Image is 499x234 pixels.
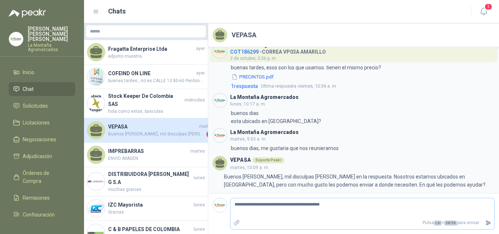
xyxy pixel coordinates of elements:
[231,144,339,152] p: buenos dias, me gustaria que nos reunieramos
[23,102,48,110] span: Solicitudes
[231,64,381,72] p: buenas tardes, esos son los que usamos. tienen el mismo precio?
[9,133,75,146] a: Negociaciones
[9,191,75,205] a: Remisiones
[230,137,267,142] span: martes, 9:03 a. m.
[9,65,75,79] a: Inicio
[482,216,494,229] button: Enviar
[229,82,495,90] a: 1respuestaUltima respuestaviernes, 10:36 a. m.
[231,216,243,229] label: Adjuntar archivos
[9,149,75,163] a: Adjudicación
[108,186,205,193] span: muchas gracias
[224,173,495,189] p: Buenos [PERSON_NAME], mil disculpas [PERSON_NAME] en la respuesta. Nosotros estamos ubicados en [...
[184,97,205,104] span: miércoles
[108,45,195,53] h4: Fragatta Enterprise Ltda
[108,147,189,155] h4: IMPREBARRAS
[213,198,227,212] img: Company Logo
[108,225,192,233] h4: C & B PAPELES DE COLOMBIA
[23,211,55,219] span: Configuración
[9,116,75,130] a: Licitaciones
[108,92,183,108] h4: Stock Keeper De Colombia SAS
[206,131,214,138] span: 1
[108,53,205,60] span: adjunto muestra
[84,196,208,221] a: Company LogoIZC MayoristalunesGracias
[87,173,105,190] img: Company Logo
[108,77,205,84] span: buenas tardes , no es CALLE 13 80-60 Perdoname creo q inverti los numeros. Este es el correcto
[9,208,75,222] a: Configuración
[23,152,52,160] span: Adjudicación
[23,85,34,93] span: Chat
[84,89,208,118] a: Company LogoStock Keeper De Colombia SASmiércoleshola como estas, basculas
[108,131,205,138] span: Buenos [PERSON_NAME], mil disculpas [PERSON_NAME] en la respuesta. Nosotros estamos ubicados en [...
[9,99,75,113] a: Solicitudes
[232,30,256,40] h2: VEPASA
[108,201,192,209] h4: IZC Mayorista
[230,56,277,61] span: 2 de octubre, 3:56 p. m.
[196,45,205,52] span: ayer
[213,93,227,107] img: Company Logo
[87,68,105,85] img: Company Logo
[230,101,266,107] span: lunes, 10:17 a. m.
[230,43,298,47] h3: La Montaña Agromercados
[23,169,68,185] span: Órdenes de Compra
[28,26,75,42] p: [PERSON_NAME] [PERSON_NAME] [PERSON_NAME]
[9,9,46,18] img: Logo peakr
[261,83,337,90] span: viernes, 10:36 a. m.
[194,226,205,233] span: lunes
[84,143,208,167] a: IMPREBARRASmartesENVIO IMAGEN
[87,200,105,217] img: Company Logo
[28,43,75,52] p: La Montaña Agromercados
[190,148,205,155] span: martes
[231,73,274,81] button: PRECINTOS.pdf
[9,82,75,96] a: Chat
[108,155,205,162] span: ENVIO IMAGEN
[444,220,457,226] span: ENTER
[23,68,34,76] span: Inicio
[231,109,321,125] p: buenos dias esta ubicado en [GEOGRAPHIC_DATA]?
[230,158,251,162] h3: VEPASA
[230,165,269,170] span: martes, 10:09 a. m.
[243,216,483,229] p: Pulsa + para enviar
[434,220,442,226] span: Ctrl
[194,202,205,208] span: lunes
[230,49,259,55] span: COT186299
[230,130,298,134] h3: La Montaña Agromercados
[199,123,214,130] span: martes
[108,69,195,77] h4: COFEIND ON LINE
[477,5,490,18] button: 3
[196,70,205,77] span: ayer
[194,174,205,181] span: lunes
[84,118,208,143] a: VEPASAmartesBuenos [PERSON_NAME], mil disculpas [PERSON_NAME] en la respuesta. Nosotros estamos u...
[252,157,284,163] div: Soporte Peakr
[261,83,296,90] span: Ultima respuesta
[23,119,50,127] span: Licitaciones
[87,95,105,112] img: Company Logo
[9,166,75,188] a: Órdenes de Compra
[108,170,192,186] h4: DISTRIBUIDORA [PERSON_NAME] G S.A
[108,209,205,216] span: Gracias
[484,3,492,10] span: 3
[231,82,258,90] span: 1 respuesta
[84,167,208,196] a: Company LogoDISTRIBUIDORA [PERSON_NAME] G S.Alunesmuchas gracias
[213,128,227,142] img: Company Logo
[84,40,208,65] a: Fragatta Enterprise Ltdaayeradjunto muestra
[9,32,23,46] img: Company Logo
[108,123,198,131] h4: VEPASA
[213,45,227,58] img: Company Logo
[23,194,50,202] span: Remisiones
[108,6,126,16] h1: Chats
[84,65,208,89] a: Company LogoCOFEIND ON LINEayerbuenas tardes , no es CALLE 13 80-60 Perdoname creo q inverti los ...
[230,47,326,54] h4: - CORREA VP03A AMARILLO
[230,95,298,99] h3: La Montaña Agromercados
[23,135,56,143] span: Negociaciones
[108,108,205,115] span: hola como estas, basculas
